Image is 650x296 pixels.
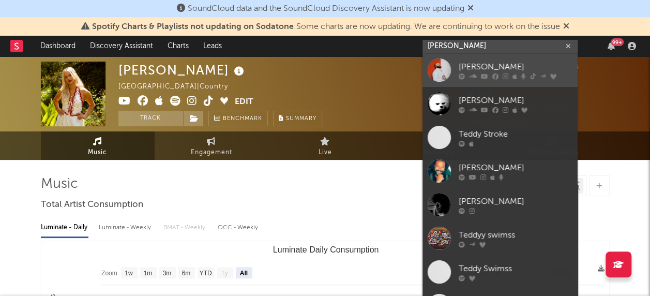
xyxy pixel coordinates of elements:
a: Charts [160,36,196,56]
div: [GEOGRAPHIC_DATA] | Country [118,81,240,93]
a: Teddy Stroke [422,121,578,154]
span: Benchmark [223,113,262,125]
div: [PERSON_NAME] [118,62,247,79]
div: [PERSON_NAME] [459,195,572,208]
text: Luminate Daily Consumption [273,245,379,254]
span: Dismiss [467,5,474,13]
span: SoundCloud data and the SoundCloud Discovery Assistant is now updating [188,5,464,13]
button: Summary [273,111,322,126]
a: Benchmark [208,111,268,126]
span: Spotify Charts & Playlists not updating on Sodatone [92,23,294,31]
text: All [239,270,247,277]
text: 6m [182,270,190,277]
button: Edit [235,96,253,109]
button: Track [118,111,183,126]
a: Leads [196,36,229,56]
div: Luminate - Daily [41,219,88,236]
span: Music [88,146,107,159]
span: Dismiss [563,23,569,31]
div: Teddy Stroke [459,128,572,140]
a: Live [268,131,382,160]
text: 1y [221,270,228,277]
text: Zoom [101,270,117,277]
text: 3m [162,270,171,277]
div: [PERSON_NAME] [459,61,572,73]
span: : Some charts are now updating. We are continuing to work on the issue [92,23,560,31]
a: [PERSON_NAME] [422,188,578,221]
span: Summary [286,116,316,122]
span: Engagement [191,146,232,159]
a: Engagement [155,131,268,160]
a: Dashboard [33,36,83,56]
a: [PERSON_NAME] [422,53,578,87]
a: [PERSON_NAME] [422,154,578,188]
a: [PERSON_NAME] [422,87,578,121]
a: Teddy Swimss [422,255,578,289]
div: [PERSON_NAME] [459,94,572,107]
text: 1m [143,270,152,277]
a: Audience [382,131,496,160]
text: YTD [199,270,211,277]
span: Live [319,146,332,159]
div: Teddy Swimss [459,262,572,275]
a: Music [41,131,155,160]
div: 99 + [611,38,624,46]
a: Discovery Assistant [83,36,160,56]
div: OCC - Weekly [218,219,259,236]
button: 99+ [608,42,615,50]
div: [PERSON_NAME] [459,161,572,174]
div: Teddyy swimss [459,229,572,241]
div: Luminate - Weekly [99,219,153,236]
span: Total Artist Consumption [41,199,143,211]
a: Teddyy swimss [422,221,578,255]
input: Search for artists [422,40,578,53]
text: 1w [125,270,133,277]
